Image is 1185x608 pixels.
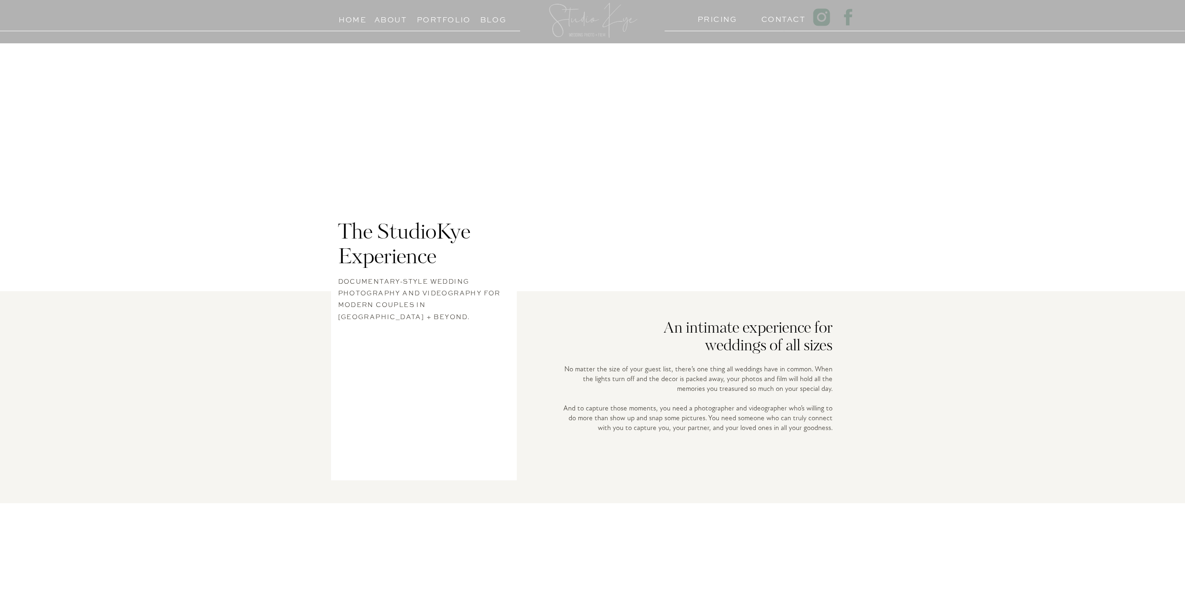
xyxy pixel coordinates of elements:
h3: Documentary-style wedding photography and videography for modern couples in [GEOGRAPHIC_DATA] + b... [338,275,509,308]
a: Contact [761,13,797,21]
h2: The StudioKye Experience [338,221,502,271]
a: Blog [472,13,515,22]
a: Home [335,13,371,22]
a: PRICING [697,13,733,21]
a: Portfolio [417,13,459,22]
h2: An intimate experience for weddings of all sizes [631,320,833,355]
p: No matter the size of your guest list, there’s one thing all weddings have in common. When the li... [562,365,833,453]
a: About [374,13,407,22]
